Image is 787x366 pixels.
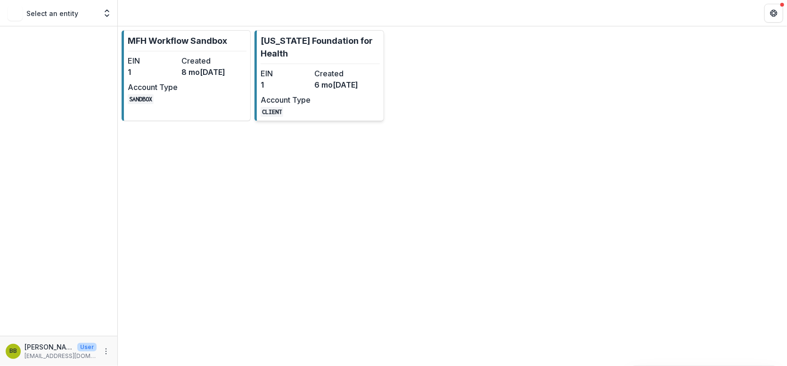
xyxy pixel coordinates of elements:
code: CLIENT [261,107,283,117]
button: Open entity switcher [100,4,114,23]
dd: 1 [261,79,311,90]
dd: 6 mo[DATE] [314,79,364,90]
p: Select an entity [26,8,78,18]
button: Get Help [764,4,783,23]
dt: Account Type [128,81,178,93]
a: MFH Workflow SandboxEIN1Created8 mo[DATE]Account TypeSANDBOX [122,30,251,121]
dd: 1 [128,66,178,78]
p: [PERSON_NAME] [25,342,74,352]
img: Select an entity [8,6,23,21]
div: Brandy Boyer [9,348,17,354]
code: SANDBOX [128,94,154,104]
dt: EIN [261,68,311,79]
dt: Created [181,55,231,66]
p: [EMAIL_ADDRESS][DOMAIN_NAME] [25,352,97,360]
p: User [77,343,97,351]
dt: EIN [128,55,178,66]
button: More [100,346,112,357]
p: [US_STATE] Foundation for Health [261,34,379,60]
dd: 8 mo[DATE] [181,66,231,78]
p: MFH Workflow Sandbox [128,34,227,47]
dt: Account Type [261,94,311,106]
dt: Created [314,68,364,79]
a: [US_STATE] Foundation for HealthEIN1Created6 mo[DATE]Account TypeCLIENT [254,30,384,121]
